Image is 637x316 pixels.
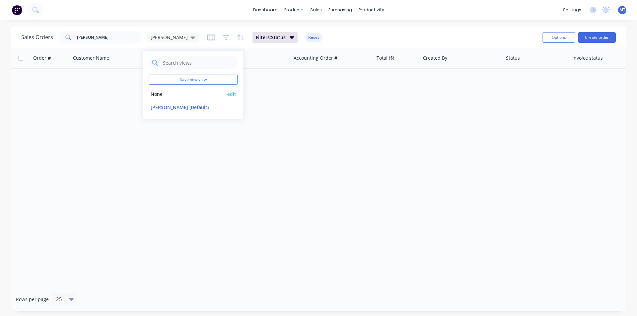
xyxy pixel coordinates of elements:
[250,5,281,15] a: dashboard
[423,55,447,61] div: Created By
[162,56,234,69] input: Search views
[281,5,307,15] div: products
[542,32,575,43] button: Options
[16,296,49,303] span: Rows per page
[77,31,142,44] input: Search...
[252,32,298,43] button: Filters:Status
[294,55,337,61] div: Accounting Order #
[149,75,238,85] button: Save new view
[506,55,520,61] div: Status
[560,5,585,15] div: settings
[149,103,224,111] button: [PERSON_NAME] (Default)
[377,55,394,61] div: Total ($)
[33,55,51,61] div: Order #
[151,34,188,41] span: [PERSON_NAME]
[227,91,236,97] button: edit
[572,55,603,61] div: Invoice status
[306,33,322,42] button: Reset
[256,34,286,41] span: Filters: Status
[307,5,325,15] div: sales
[73,55,109,61] div: Customer Name
[325,5,355,15] div: purchasing
[619,7,625,13] span: MT
[149,90,224,98] button: None
[12,5,22,15] img: Factory
[21,34,53,40] h1: Sales Orders
[578,32,616,43] button: Create order
[355,5,388,15] div: productivity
